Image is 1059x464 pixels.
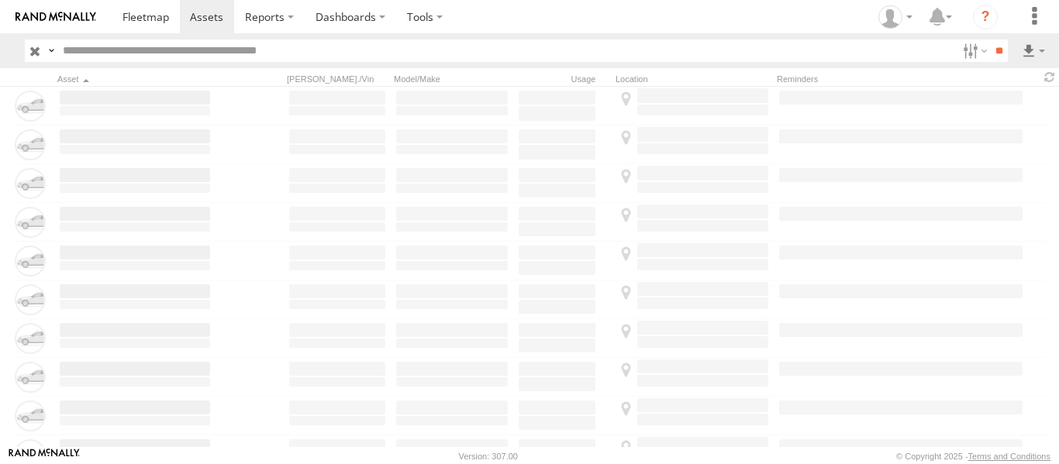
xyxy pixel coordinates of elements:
img: rand-logo.svg [16,12,96,22]
a: Terms and Conditions [968,452,1050,461]
div: Version: 307.00 [459,452,518,461]
div: Usage [516,74,609,84]
i: ? [973,5,998,29]
label: Export results as... [1020,40,1047,62]
div: © Copyright 2025 - [896,452,1050,461]
label: Search Filter Options [957,40,990,62]
div: Model/Make [394,74,510,84]
div: Location [616,74,771,84]
div: Zulema McIntosch [873,5,918,29]
div: Click to Sort [57,74,212,84]
div: Reminders [777,74,915,84]
div: [PERSON_NAME]./Vin [287,74,388,84]
a: Visit our Website [9,449,80,464]
span: Refresh [1040,70,1059,84]
label: Search Query [45,40,57,62]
